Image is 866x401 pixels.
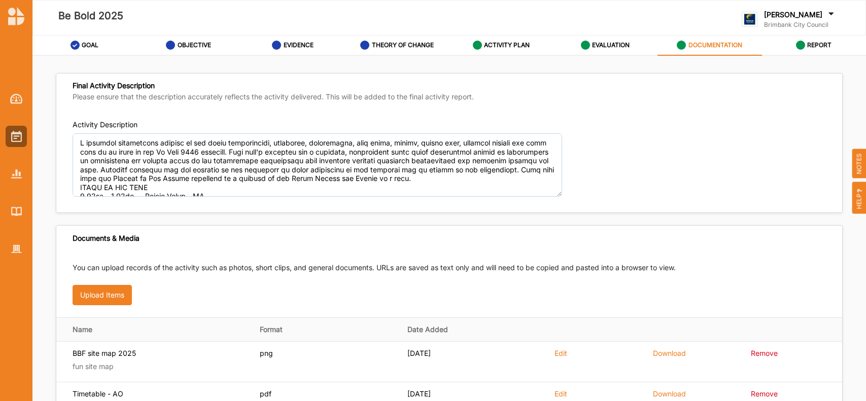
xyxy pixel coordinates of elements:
label: EVIDENCE [284,41,314,49]
img: logo [8,7,24,25]
th: Name [56,318,253,342]
img: Reports [11,169,22,178]
img: Organisation [11,245,22,253]
img: Activities [11,131,22,142]
label: fun site map [73,361,114,371]
img: Dashboard [10,94,23,104]
label: REPORT [807,41,832,49]
label: DOCUMENTATION [688,41,742,49]
div: [DATE] [407,389,540,398]
a: Download [653,389,686,398]
div: Final Activity Description [73,81,474,103]
th: Date Added [400,318,547,342]
label: ACTIVITY PLAN [484,41,530,49]
a: Reports [6,163,27,185]
th: Format [253,318,400,342]
div: Activity Description [73,120,137,130]
img: Library [11,207,22,215]
div: [DATE] [407,349,540,358]
label: Edit [555,349,567,358]
textarea: L ipsumdol sitametcons adipisc el sed doeiu temporincidi, utlaboree, doloremagna, aliq enima, min... [73,133,562,197]
div: pdf [260,389,393,398]
div: png [260,349,393,358]
a: Library [6,201,27,222]
a: Download [653,349,686,357]
label: Be Bold 2025 [58,8,123,24]
label: Edit [555,389,567,398]
p: You can upload records of the activity such as photos, short clips, and general documents. URLs a... [73,263,826,273]
img: logo [742,12,757,27]
label: Please ensure that the description accurately reflects the activity delivered. This will be added... [73,92,474,101]
a: Activities [6,126,27,147]
label: OBJECTIVE [178,41,211,49]
a: Organisation [6,238,27,260]
label: [PERSON_NAME] [764,10,822,19]
a: Dashboard [6,88,27,110]
label: Brimbank City Council [764,21,836,29]
button: Upload Items [73,285,132,305]
div: Documents & Media [73,234,140,243]
label: THEORY OF CHANGE [372,41,434,49]
div: BBF site map 2025 [73,349,136,358]
div: Timetable - AO [73,389,123,398]
label: EVALUATION [592,41,630,49]
label: GOAL [82,41,98,49]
